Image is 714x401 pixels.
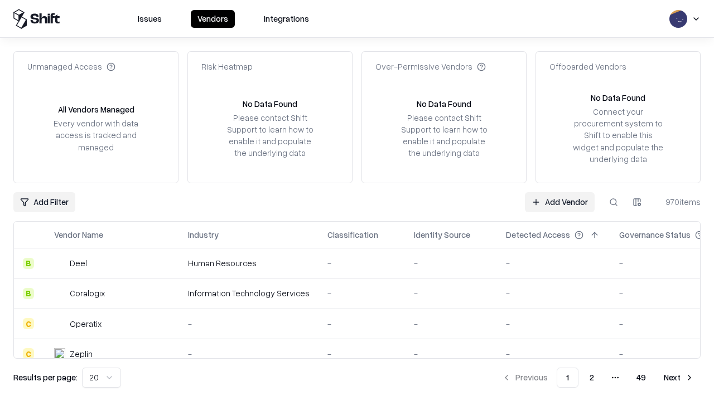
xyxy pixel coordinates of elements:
[414,229,470,241] div: Identity Source
[188,287,310,299] div: Information Technology Services
[13,371,78,383] p: Results per page:
[628,368,655,388] button: 49
[657,368,701,388] button: Next
[375,61,486,72] div: Over-Permissive Vendors
[23,288,34,299] div: B
[506,318,601,330] div: -
[506,257,601,269] div: -
[54,258,65,269] img: Deel
[243,98,297,110] div: No Data Found
[224,112,316,159] div: Please contact Shift Support to learn how to enable it and populate the underlying data
[58,104,134,115] div: All Vendors Managed
[191,10,235,28] button: Vendors
[188,229,219,241] div: Industry
[525,192,595,212] a: Add Vendor
[619,229,691,241] div: Governance Status
[54,348,65,359] img: Zeplin
[398,112,490,159] div: Please contact Shift Support to learn how to enable it and populate the underlying data
[557,368,578,388] button: 1
[327,257,396,269] div: -
[50,118,142,153] div: Every vendor with data access is tracked and managed
[188,348,310,360] div: -
[54,229,103,241] div: Vendor Name
[70,348,93,360] div: Zeplin
[506,229,570,241] div: Detected Access
[13,192,75,212] button: Add Filter
[23,258,34,269] div: B
[414,257,488,269] div: -
[414,348,488,360] div: -
[70,257,87,269] div: Deel
[23,318,34,329] div: C
[201,61,253,72] div: Risk Heatmap
[327,287,396,299] div: -
[414,287,488,299] div: -
[506,287,601,299] div: -
[23,348,34,359] div: C
[506,348,601,360] div: -
[414,318,488,330] div: -
[70,318,102,330] div: Operatix
[572,106,664,165] div: Connect your procurement system to Shift to enable this widget and populate the underlying data
[549,61,626,72] div: Offboarded Vendors
[656,196,701,208] div: 970 items
[188,318,310,330] div: -
[581,368,603,388] button: 2
[327,318,396,330] div: -
[131,10,168,28] button: Issues
[27,61,115,72] div: Unmanaged Access
[54,318,65,329] img: Operatix
[495,368,701,388] nav: pagination
[417,98,471,110] div: No Data Found
[54,288,65,299] img: Coralogix
[327,348,396,360] div: -
[327,229,378,241] div: Classification
[70,287,105,299] div: Coralogix
[591,92,645,104] div: No Data Found
[257,10,316,28] button: Integrations
[188,257,310,269] div: Human Resources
